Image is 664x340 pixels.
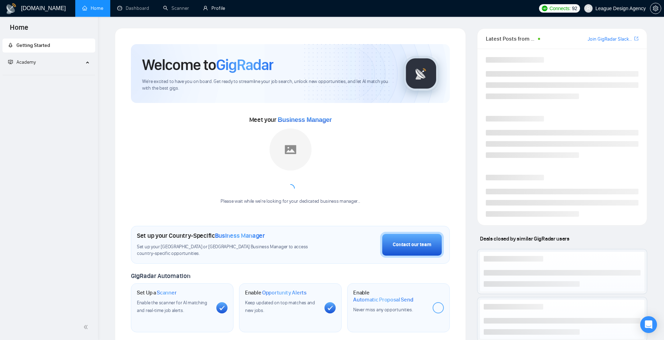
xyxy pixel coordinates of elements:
span: Business Manager [215,232,265,240]
img: placeholder.png [270,129,312,171]
span: rocket [8,43,13,48]
span: double-left [83,324,90,331]
a: searchScanner [163,5,189,11]
span: Getting Started [16,42,50,48]
span: GigRadar [216,55,273,74]
span: We're excited to have you on board. Get ready to streamline your job search, unlock new opportuni... [142,78,392,92]
h1: Welcome to [142,55,273,74]
div: Contact our team [393,241,431,249]
img: upwork-logo.png [542,6,547,11]
li: Getting Started [2,39,95,53]
button: Contact our team [380,232,444,258]
a: dashboardDashboard [117,5,149,11]
h1: Enable [353,289,427,303]
span: Academy [16,59,36,65]
span: Never miss any opportunities. [353,307,413,313]
a: setting [650,6,661,11]
span: user [586,6,591,11]
span: Connects: [550,5,571,12]
span: Opportunity Alerts [262,289,307,296]
a: export [634,35,638,42]
span: loading [286,184,295,193]
a: Join GigRadar Slack Community [588,35,633,43]
span: export [634,36,638,41]
li: Academy Homepage [2,72,95,77]
h1: Set Up a [137,289,176,296]
span: Academy [8,59,36,65]
h1: Enable [245,289,307,296]
div: Open Intercom Messenger [640,316,657,333]
a: homeHome [82,5,103,11]
span: Scanner [157,289,176,296]
span: Enable the scanner for AI matching and real-time job alerts. [137,300,207,313]
span: fund-projection-screen [8,60,13,64]
div: Please wait while we're looking for your dedicated business manager... [216,198,364,205]
span: Deals closed by similar GigRadar users [477,233,572,245]
span: 92 [572,5,577,12]
span: Latest Posts from the GigRadar Community [486,34,536,43]
button: setting [650,3,661,14]
span: Home [4,22,34,37]
img: logo [6,3,17,14]
span: Meet your [249,116,332,124]
span: Automatic Proposal Send [353,296,413,303]
img: gigradar-logo.png [404,56,439,91]
span: GigRadar Automation [131,272,190,280]
span: Keep updated on top matches and new jobs. [245,300,315,313]
h1: Set up your Country-Specific [137,232,265,240]
a: userProfile [203,5,225,11]
span: Set up your [GEOGRAPHIC_DATA] or [GEOGRAPHIC_DATA] Business Manager to access country-specific op... [137,244,321,257]
span: Business Manager [278,116,332,123]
